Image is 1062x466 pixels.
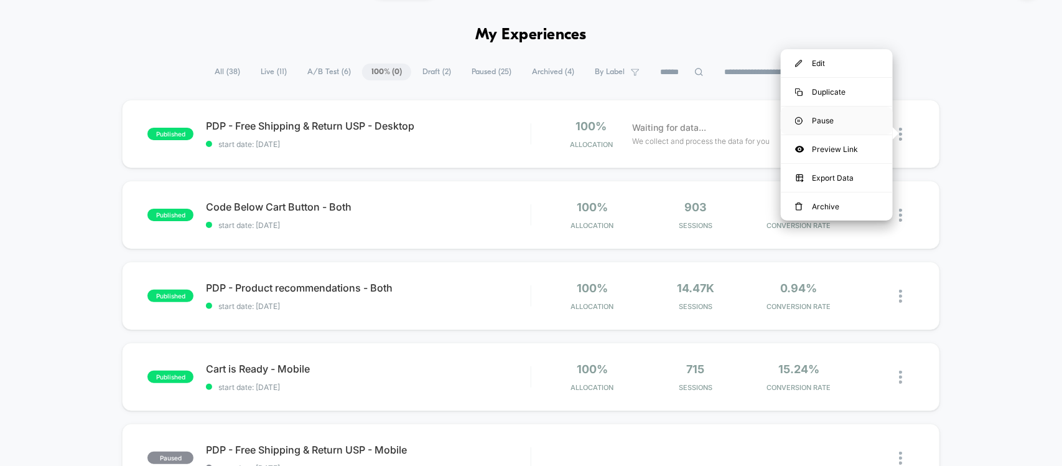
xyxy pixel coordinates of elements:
[206,221,530,230] span: start date: [DATE]
[206,302,530,311] span: start date: [DATE]
[577,363,608,376] span: 100%
[206,282,530,294] span: PDP - Product recommendations - Both
[251,64,296,80] span: Live ( 11 )
[595,67,625,77] span: By Label
[781,193,893,221] div: Archive
[781,282,817,295] span: 0.94%
[899,371,902,384] img: close
[205,64,249,80] span: All ( 38 )
[647,221,744,230] span: Sessions
[750,383,847,392] span: CONVERSION RATE
[781,49,893,77] div: Edit
[571,383,614,392] span: Allocation
[633,135,770,147] span: We collect and process the data for you
[684,201,707,214] span: 903
[147,209,193,221] span: published
[206,201,530,213] span: Code Below Cart Button - Both
[687,363,705,376] span: 715
[206,140,530,149] span: start date: [DATE]
[571,221,614,230] span: Allocation
[750,221,847,230] span: CONVERSION RATE
[147,128,193,140] span: published
[206,120,530,132] span: PDP - Free Shipping & Return USP - Desktop
[750,302,847,311] span: CONVERSION RATE
[570,140,613,149] span: Allocation
[647,302,744,311] span: Sessions
[577,282,608,295] span: 100%
[577,201,608,214] span: 100%
[647,383,744,392] span: Sessions
[633,121,707,135] span: Waiting for data...
[413,64,460,80] span: Draft ( 2 )
[575,120,607,133] span: 100%
[475,26,587,44] h1: My Experiences
[523,64,584,80] span: Archived ( 4 )
[781,78,893,106] div: Duplicate
[781,135,893,163] div: Preview Link
[147,371,193,383] span: published
[147,452,193,464] span: paused
[899,452,902,465] img: close
[899,128,902,141] img: close
[795,60,803,67] img: menu
[795,202,803,211] img: menu
[677,282,714,295] span: 14.47k
[795,88,803,96] img: menu
[778,363,819,376] span: 15.24%
[795,117,803,125] img: menu
[298,64,360,80] span: A/B Test ( 6 )
[899,290,902,303] img: close
[462,64,521,80] span: Paused ( 25 )
[206,383,530,392] span: start date: [DATE]
[147,290,193,302] span: published
[206,363,530,375] span: Cart is Ready - Mobile
[899,209,902,222] img: close
[206,444,530,456] span: PDP - Free Shipping & Return USP - Mobile
[571,302,614,311] span: Allocation
[781,107,893,135] div: Pause
[781,164,893,192] div: Export Data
